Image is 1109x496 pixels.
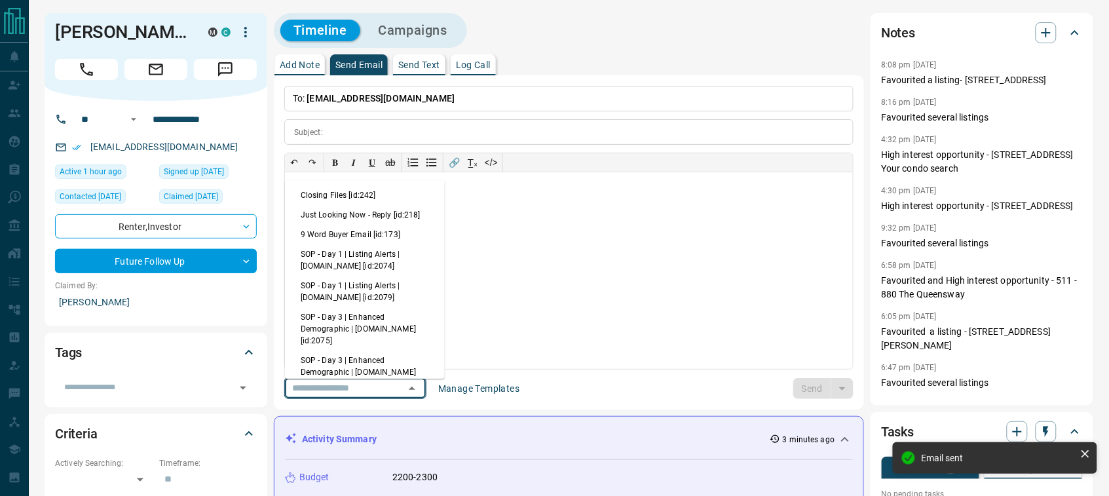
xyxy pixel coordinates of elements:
div: condos.ca [221,28,231,37]
span: Active 1 hour ago [60,165,122,178]
div: Activity Summary3 minutes ago [285,427,853,451]
div: Renter , Investor [55,214,257,238]
li: SOP - Day 1 | Listing Alerts | [DOMAIN_NAME] [id:2079] [285,276,445,307]
p: Send Text [398,60,440,69]
li: Closing Files [id:242] [285,185,445,205]
p: [PERSON_NAME] [55,292,257,313]
div: Tasks [881,416,1083,448]
p: 2200-2300 [392,470,438,484]
button: </> [482,153,500,172]
p: 9:32 pm [DATE] [881,223,937,233]
button: 𝐔 [363,153,381,172]
p: Favourited a listing - [STREET_ADDRESS][PERSON_NAME] [881,325,1083,353]
span: Email [124,59,187,80]
h2: Notes [881,22,915,43]
p: 6:05 pm [DATE] [881,312,937,321]
button: 𝐁 [326,153,345,172]
div: Criteria [55,418,257,449]
p: Favourited several listings [881,376,1083,390]
li: SOP - Day 3 | Enhanced Demographic | [DOMAIN_NAME] [id:2075] [285,307,445,351]
li: Just Looking Now - Reply [id:218] [285,205,445,225]
button: Numbered list [404,153,423,172]
button: 𝑰 [345,153,363,172]
p: 8:16 pm [DATE] [881,98,937,107]
div: Future Follow Up [55,249,257,273]
p: Favourited several listings [881,237,1083,250]
button: Close [403,379,421,398]
span: 𝐔 [369,157,375,168]
p: 3 minutes ago [783,434,835,446]
p: 4:30 pm [DATE] [881,186,937,195]
h2: Criteria [55,423,98,444]
s: ab [385,157,396,168]
div: mrloft.ca [208,28,217,37]
div: Email sent [922,453,1075,463]
p: Subject: [294,126,323,138]
button: ↷ [303,153,322,172]
button: Manage Templates [430,378,527,399]
button: ab [381,153,400,172]
span: Call [55,59,118,80]
div: Tue Aug 14 2018 [159,164,257,183]
h2: Tags [55,342,82,363]
p: Claimed By: [55,280,257,292]
p: 6:58 pm [DATE] [881,261,937,270]
p: Add Note [280,60,320,69]
p: Timeframe: [159,457,257,469]
p: To: [284,86,854,111]
div: Fri Aug 17 2018 [159,189,257,208]
span: Contacted [DATE] [60,190,121,203]
div: Sun Aug 17 2025 [55,164,153,183]
button: 🔗 [445,153,464,172]
h1: [PERSON_NAME] [55,22,189,43]
span: Claimed [DATE] [164,190,218,203]
li: 9 Word Buyer Email [id:173] [285,225,445,244]
div: Tue Jul 29 2025 [55,189,153,208]
li: SOP - Day 1 | Listing Alerts | [DOMAIN_NAME] [id:2074] [285,244,445,276]
p: High interest opportunity - [STREET_ADDRESS] Your condo search [881,148,1083,176]
a: [EMAIL_ADDRESS][DOMAIN_NAME] [90,142,238,152]
button: Open [126,111,141,127]
p: Send Email [335,60,383,69]
p: 8:08 pm [DATE] [881,60,937,69]
button: Timeline [280,20,360,41]
p: 6:47 pm [DATE] [881,363,937,372]
button: T̲ₓ [464,153,482,172]
p: 4:32 pm [DATE] [881,135,937,144]
button: Bullet list [423,153,441,172]
div: split button [793,378,854,399]
p: Activity Summary [302,432,377,446]
button: ↶ [285,153,303,172]
p: Log Call [456,60,491,69]
p: Favourited and High interest opportunity - 511 - 880 The Queensway [881,274,1083,301]
span: [EMAIL_ADDRESS][DOMAIN_NAME] [307,93,455,104]
span: Message [194,59,257,80]
p: Actively Searching: [55,457,153,469]
p: High interest opportunity - [STREET_ADDRESS] [881,199,1083,213]
p: Favourited a listing- [STREET_ADDRESS] [881,73,1083,87]
p: Budget [299,470,329,484]
button: Open [234,379,252,397]
h2: Tasks [881,421,914,442]
span: Signed up [DATE] [164,165,224,178]
li: SOP - Day 3 | Enhanced Demographic | [DOMAIN_NAME] [id:2080] [285,351,445,394]
div: Tags [55,337,257,368]
p: Favourited several listings [881,111,1083,124]
div: Notes [881,17,1083,48]
button: Campaigns [366,20,461,41]
svg: Email Verified [72,143,81,152]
